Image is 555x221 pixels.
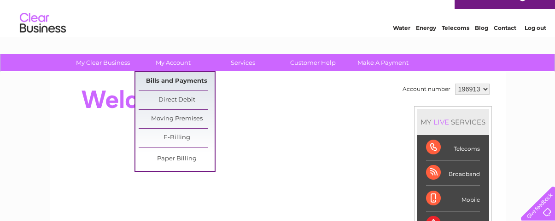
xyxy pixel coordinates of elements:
[205,54,281,71] a: Services
[417,109,489,135] div: MY SERVICES
[60,5,496,45] div: Clear Business is a trading name of Verastar Limited (registered in [GEOGRAPHIC_DATA] No. 3667643...
[135,54,211,71] a: My Account
[275,54,351,71] a: Customer Help
[432,118,451,126] div: LIVE
[426,160,480,186] div: Broadband
[65,54,141,71] a: My Clear Business
[426,186,480,211] div: Mobile
[426,135,480,160] div: Telecoms
[345,54,421,71] a: Make A Payment
[393,39,410,46] a: Water
[400,81,453,97] td: Account number
[139,110,215,128] a: Moving Premises
[139,129,215,147] a: E-Billing
[442,39,469,46] a: Telecoms
[19,24,66,52] img: logo.png
[381,5,445,16] a: 0333 014 3131
[139,91,215,109] a: Direct Debit
[139,72,215,91] a: Bills and Payments
[139,150,215,168] a: Paper Billing
[416,39,436,46] a: Energy
[494,39,516,46] a: Contact
[475,39,488,46] a: Blog
[525,39,546,46] a: Log out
